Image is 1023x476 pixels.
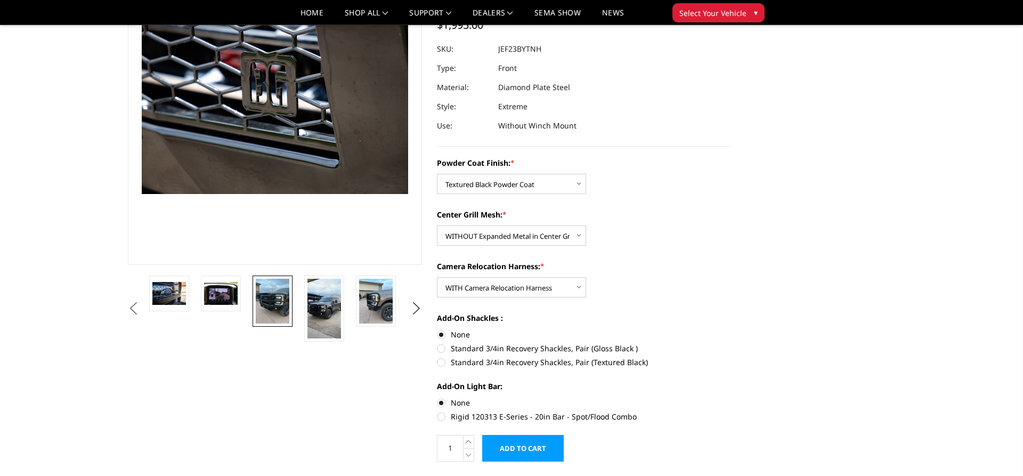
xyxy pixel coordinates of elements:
dt: Material: [437,78,490,97]
label: Rigid 120313 E-Series - 20in Bar - Spot/Flood Combo [437,411,731,422]
img: 2023-2025 Ford F250-350 - FT Series - Extreme Front Bumper [152,282,186,304]
a: Home [301,9,323,25]
button: Select Your Vehicle [672,3,765,22]
button: Next [409,301,425,317]
label: Center Grill Mesh: [437,209,731,220]
label: Powder Coat Finish: [437,157,731,168]
label: Add-On Light Bar: [437,381,731,392]
img: 2023-2025 Ford F250-350 - FT Series - Extreme Front Bumper [307,279,341,338]
label: None [437,329,731,340]
img: Clear View Camera: Relocate your front camera and keep the functionality completely. [204,282,238,304]
img: 2023-2025 Ford F250-350 - FT Series - Extreme Front Bumper [256,279,289,324]
dt: SKU: [437,39,490,59]
a: News [602,9,624,25]
span: Select Your Vehicle [679,7,746,19]
a: Dealers [473,9,513,25]
button: Previous [125,301,141,317]
dd: JEF23BYTNH [498,39,541,59]
img: 2023-2025 Ford F250-350 - FT Series - Extreme Front Bumper [359,279,393,324]
dt: Type: [437,59,490,78]
label: Standard 3/4in Recovery Shackles, Pair (Textured Black) [437,357,731,368]
a: SEMA Show [534,9,581,25]
label: Add-On Shackles : [437,312,731,324]
input: Add to Cart [482,435,564,462]
dd: Without Winch Mount [498,116,577,135]
dt: Use: [437,116,490,135]
label: Standard 3/4in Recovery Shackles, Pair (Gloss Black ) [437,343,731,354]
a: Support [409,9,451,25]
label: None [437,397,731,408]
dd: Front [498,59,517,78]
iframe: Chat Widget [970,425,1023,476]
label: Camera Relocation Harness: [437,261,731,272]
dd: Diamond Plate Steel [498,78,570,97]
dd: Extreme [498,97,527,116]
span: ▾ [754,7,758,18]
dt: Style: [437,97,490,116]
a: shop all [345,9,388,25]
